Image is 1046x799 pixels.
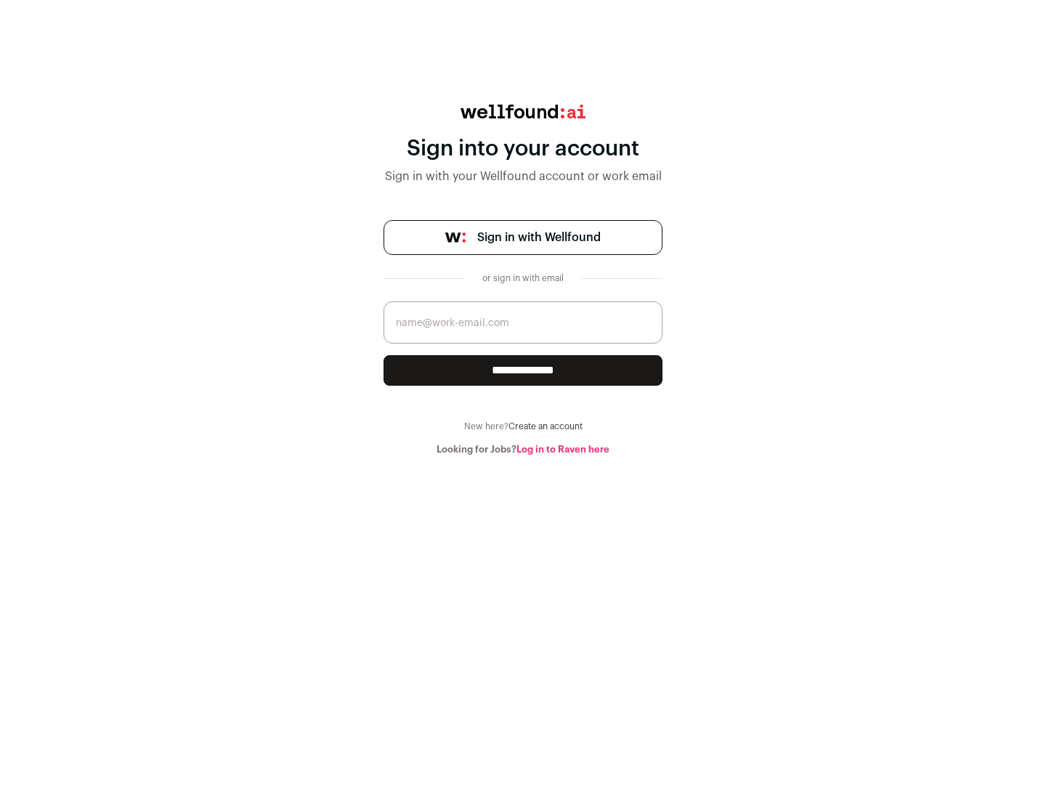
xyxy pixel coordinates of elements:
[508,422,583,431] a: Create an account
[477,229,601,246] span: Sign in with Wellfound
[477,272,569,284] div: or sign in with email
[461,105,585,118] img: wellfound:ai
[384,421,662,432] div: New here?
[384,444,662,455] div: Looking for Jobs?
[384,220,662,255] a: Sign in with Wellfound
[384,136,662,162] div: Sign into your account
[384,301,662,344] input: name@work-email.com
[516,445,609,454] a: Log in to Raven here
[384,168,662,185] div: Sign in with your Wellfound account or work email
[445,232,466,243] img: wellfound-symbol-flush-black-fb3c872781a75f747ccb3a119075da62bfe97bd399995f84a933054e44a575c4.png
